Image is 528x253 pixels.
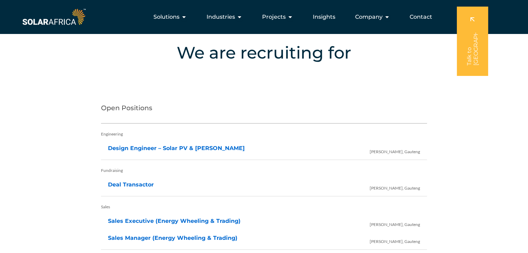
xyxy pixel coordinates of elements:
a: Sales Manager (Energy Wheeling & Trading) [108,235,237,241]
a: Insights [313,13,335,21]
span: Industries [207,13,235,21]
span: [PERSON_NAME], Gauteng [370,232,420,248]
h2: Open Positions [101,96,427,124]
span: [PERSON_NAME], Gauteng [370,142,420,159]
a: Sales Executive (Energy Wheeling & Trading) [108,218,241,224]
a: Design Engineer – Solar PV & [PERSON_NAME] [108,145,245,151]
div: Menu Toggle [87,10,438,24]
span: Solutions [153,13,179,21]
nav: Menu [87,10,438,24]
a: Deal Transactor [108,181,154,188]
span: Projects [262,13,286,21]
a: Contact [410,13,432,21]
h4: We are recruiting for [31,41,497,65]
div: Sales [101,200,427,214]
span: [PERSON_NAME], Gauteng [370,215,420,232]
span: Company [355,13,383,21]
div: Fundraising [101,164,427,177]
span: [PERSON_NAME], Gauteng [370,178,420,195]
div: Engineering [101,127,427,141]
